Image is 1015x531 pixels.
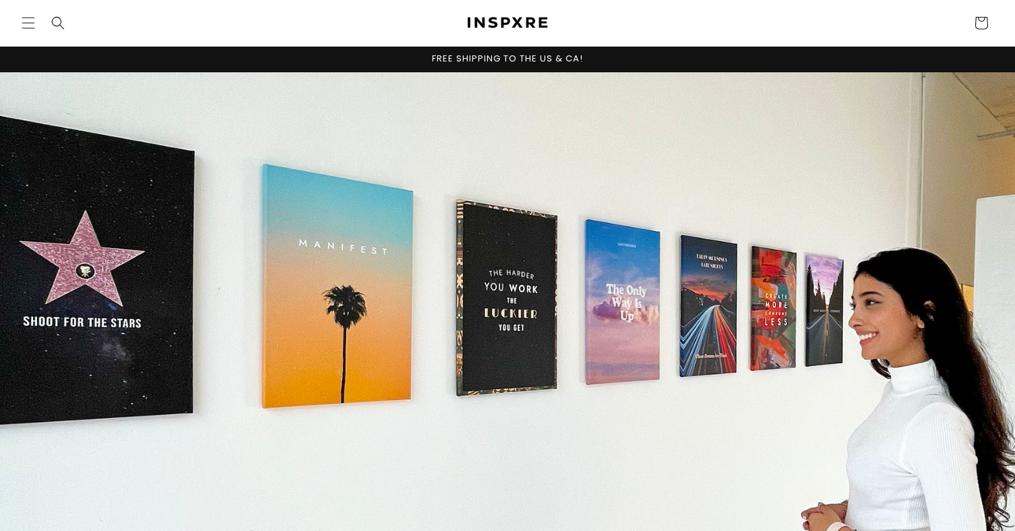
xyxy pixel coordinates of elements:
span: FREE SHIPPING TO THE US & CA! [432,52,583,65]
summary: Menu [13,8,43,38]
div: Announcement [22,47,993,72]
img: INSPXRE [460,15,555,31]
summary: Search [43,8,73,38]
a: INSPXRE [456,10,560,36]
